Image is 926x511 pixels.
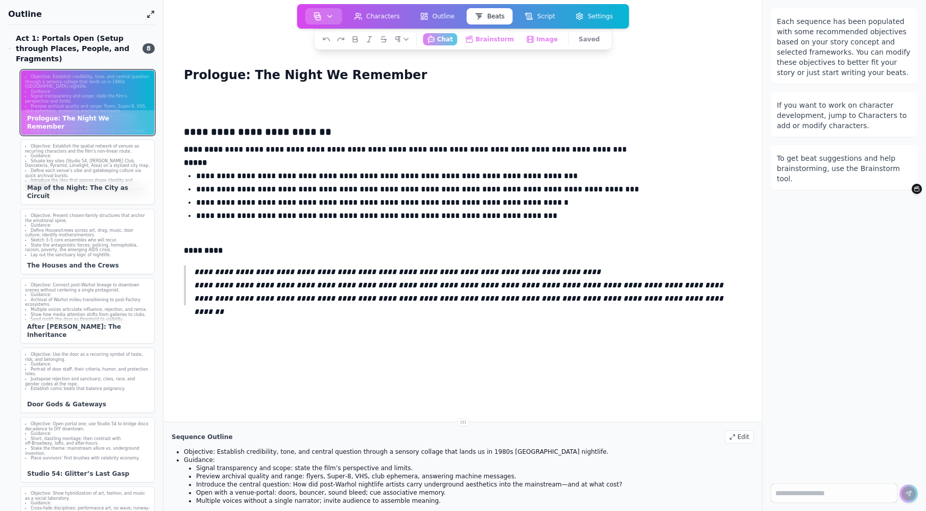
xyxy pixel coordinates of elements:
[21,396,154,412] div: Door Gods & Gateways
[25,144,150,154] li: Objective: Establish the spatial network of venues as recurring characters and the film’s non-lin...
[25,283,150,293] li: Objective: Connect post‑Warhol lineage to downtown scenes without centering a single protagonist.
[8,8,143,20] h1: Outline
[25,312,150,318] li: Show how media attention shifts from galleries to clubs.
[346,8,408,25] button: Characters
[184,456,754,505] li: Guidance:
[423,33,457,45] button: Chat
[725,430,754,444] div: Edit
[575,33,604,45] button: Saved
[25,213,150,223] li: Objective: Present chosen-family structures that anchor the emotional spine.
[25,386,150,392] li: Establish comic beats that balance poignancy.
[196,497,754,505] li: Multiple voices without a single narrator; invite audience to assemble meaning.
[8,33,136,64] div: Act 1: Portals Open (Setup through Places, People, and Fragments)
[565,6,623,27] a: Settings
[172,433,232,441] h2: Sequence Outline
[196,489,754,497] li: Open with a venue-portal: doors, bouncer, sound bleed; cue associative memory.
[567,8,621,25] button: Settings
[777,153,912,184] div: To get beat suggestions and help brainstorming, use the Brainstorm tool.
[196,472,754,480] li: Preview archival quality and range: flyers, Super‑8, VHS, club ephemera, answering machine messages.
[25,456,150,461] li: Place survivors’ first brushes with celebrity economy.
[25,352,150,362] li: Objective: Use the door as a recurring symbol of taste, risk, and belonging.
[912,184,922,194] button: Brainstorm
[313,12,321,20] img: storyboard
[196,464,754,472] li: Signal transparency and scope: state the film’s perspective and limits.
[25,168,150,178] li: Define each venue’s vibe and gatekeeping culture via quick archival bursts.
[412,8,463,25] button: Outline
[461,33,518,45] button: Brainstorm
[25,298,150,307] li: Archival of Warhol milieu transitioning to post‑Factory ecosystems.
[25,223,150,257] li: Guidance:
[25,307,150,312] li: Multiple voices articulate influence, rejection, and remix.
[25,362,150,392] li: Guidance:
[25,253,150,258] li: Lay out the sanctuary logic of nightlife.
[21,180,154,204] div: Map of the Night: The City as Circuit
[25,446,150,456] li: Stake the theme: mainstream allure vs. underground invention.
[25,377,150,386] li: Juxtapose rejection and sanctuary; class, race, and gender codes at the rope.
[25,89,150,148] li: Guidance:
[25,436,150,446] li: Short, dazzling montage; then contrast with off‑Broadway, lofts, and after-hours.
[25,104,150,114] li: Preview archival quality and range: flyers, Super‑8, VHS, club ephemera, answering machine messages.
[25,431,150,461] li: Guidance:
[21,466,154,482] div: Studio 54: Glitter’s Last Gasp
[25,154,150,193] li: Guidance:
[25,243,150,253] li: State the antagonistic forces: policing, homophobia, racism, poverty, the emerging AIDS crisis.
[25,317,150,322] li: Seed motif: the door as threshold to visibility.
[196,480,754,489] li: Introduce the central question: How did post‑Warhol nightlife artists carry underground aesthetic...
[21,319,154,343] div: After [PERSON_NAME]: The Inheritance
[25,178,150,188] li: Introduce the idea that spaces shape identity and community.
[344,6,410,27] a: Characters
[467,8,513,25] button: Beats
[143,43,155,54] span: 8
[184,448,754,456] li: Objective: Establish credibility, tone, and central question through a sensory collage that lands...
[777,16,912,78] div: Each sequence has been populated with some recommended objectives based on your story concept and...
[25,491,150,501] li: Objective: Show hybridization of art, fashion, and music as a social laboratory.
[410,6,465,27] a: Outline
[25,367,150,377] li: Portrait of door staff, their criteria, humor, and protection roles.
[25,75,150,89] li: Objective: Establish credibility, tone, and central question through a sensory collage that lands...
[465,6,515,27] a: Beats
[25,159,150,168] li: Situate key sites (Studio 54, [PERSON_NAME] Club, Danceteria, Pyramid, Limelight, Area) on a styl...
[517,8,563,25] button: Script
[25,238,150,243] li: Sketch 3–5 core ensembles who will recur.
[25,94,150,104] li: Signal transparency and scope: state the film’s perspective and limits.
[21,110,154,135] div: Prologue: The Night We Remember
[180,65,431,85] h1: Prologue: The Night We Remember
[25,293,150,322] li: Guidance:
[515,6,565,27] a: Script
[777,100,912,131] div: If you want to work on character development, jump to Characters to add or modify characters.
[21,257,154,274] div: The Houses and the Crews
[25,422,150,431] li: Objective: Open portal one; use Studio 54 to bridge disco decadence to DIY downtown.
[25,228,150,238] li: Define Houses/crews across art, drag, music, door culture; identify mothers/mentors.
[522,33,562,45] button: Image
